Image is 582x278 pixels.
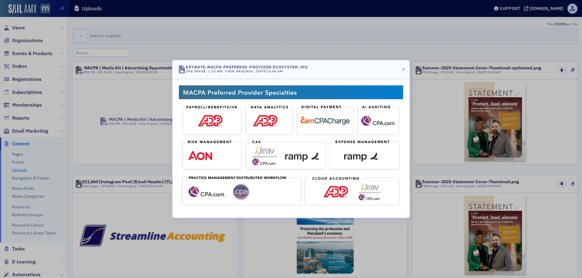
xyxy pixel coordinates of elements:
div: Keynote-MACPA-Preferred-Provider-Ecosystem.jpg [186,65,308,69]
span: [DATE] [256,69,269,73]
span: 8:04 AM [269,69,283,73]
div: JPG Image [186,69,206,74]
div: 1.43 MB [207,69,223,74]
a: View Original [225,69,254,73]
